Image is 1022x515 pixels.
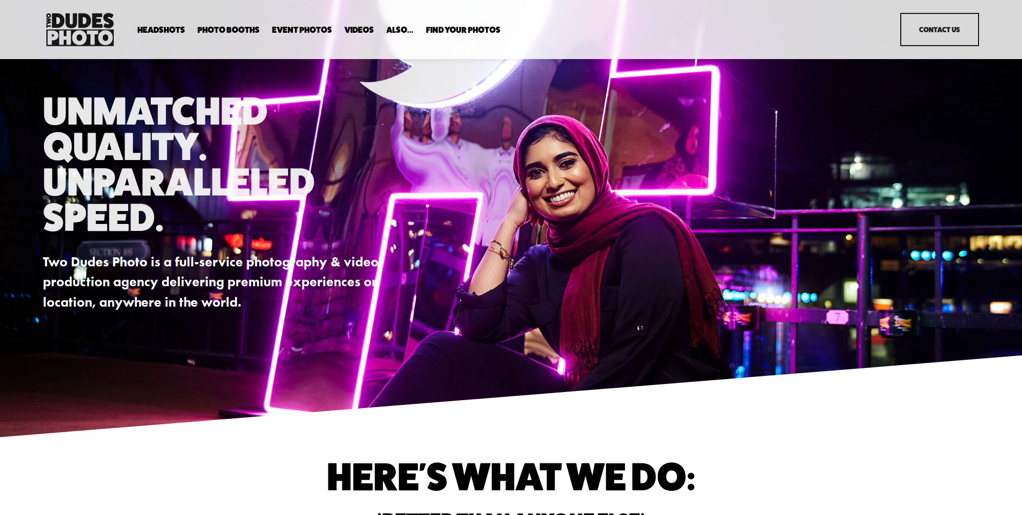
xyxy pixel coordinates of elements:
span: Also... [386,26,414,34]
a: folder dropdown [197,25,260,35]
a: folder dropdown [426,25,501,35]
a: Event Photos [272,25,332,35]
h1: Here's What We do: [160,459,862,494]
h1: Unmatched Quality. Unparalleled Speed. [43,93,391,234]
a: folder dropdown [386,25,414,35]
a: Videos [344,25,374,35]
img: Two Dudes Photo | Headshots, Portraits &amp; Photo Booths [43,10,117,49]
span: Find Your Photos [426,26,501,34]
a: Contact Us [900,13,979,46]
a: folder dropdown [137,25,185,35]
span: Photo Booths [197,26,260,34]
strong: Two Dudes Photo is a full-service photography & video production agency delivering premium experi... [43,253,383,310]
span: Headshots [137,26,185,34]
